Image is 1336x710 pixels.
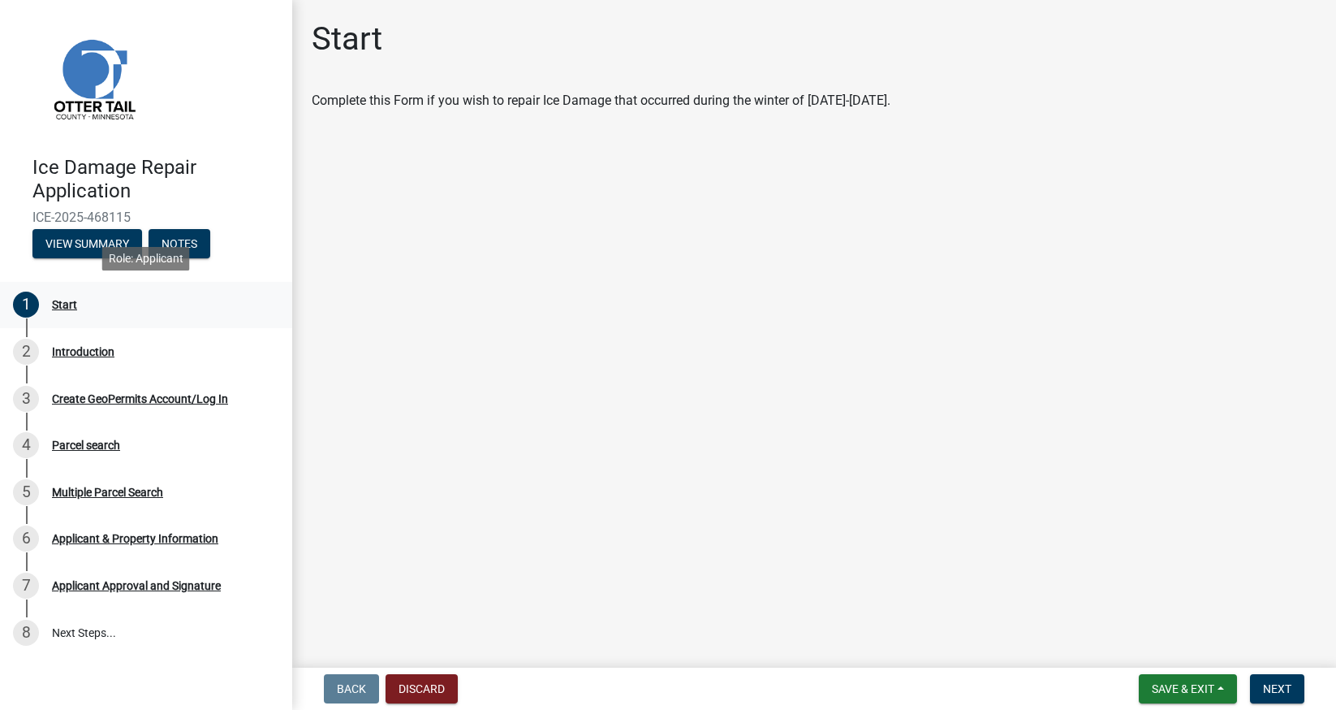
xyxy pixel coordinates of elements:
span: Next [1263,682,1291,695]
span: ICE-2025-468115 [32,210,260,225]
div: 6 [13,526,39,552]
div: 3 [13,386,39,412]
h4: Ice Damage Repair Application [32,156,279,203]
button: Back [324,674,379,704]
div: Create GeoPermits Account/Log In [52,393,228,405]
wm-modal-confirm: Summary [32,238,142,251]
div: 8 [13,620,39,646]
div: 7 [13,573,39,599]
div: Introduction [52,346,114,357]
div: Applicant Approval and Signature [52,580,221,591]
div: 4 [13,432,39,458]
button: View Summary [32,229,142,258]
div: 5 [13,479,39,505]
span: Save & Exit [1152,682,1214,695]
div: 1 [13,292,39,318]
div: 2 [13,339,39,365]
wm-modal-confirm: Notes [149,238,210,251]
span: Back [337,682,366,695]
button: Save & Exit [1139,674,1237,704]
button: Notes [149,229,210,258]
div: Parcel search [52,439,120,451]
div: Complete this Form if you wish to repair Ice Damage that occurred during the winter of [DATE]-[DA... [312,91,1317,110]
div: Multiple Parcel Search [52,487,163,498]
div: Role: Applicant [102,247,190,271]
h1: Start [312,19,382,58]
button: Next [1250,674,1304,704]
button: Discard [386,674,458,704]
div: Start [52,299,77,310]
div: Applicant & Property Information [52,533,218,544]
img: Otter Tail County, Minnesota [32,17,154,139]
